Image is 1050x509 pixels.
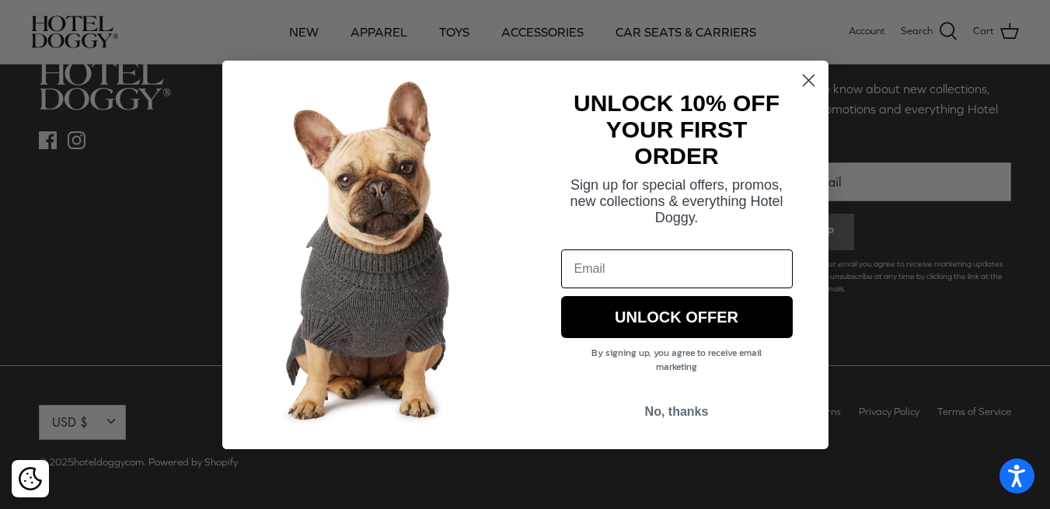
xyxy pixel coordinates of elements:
span: By signing up, you agree to receive email marketing [591,346,762,374]
strong: UNLOCK 10% OFF YOUR FIRST ORDER [574,90,780,169]
button: Close dialog [795,67,822,94]
img: Cookie policy [19,467,42,490]
button: No, thanks [561,397,793,427]
img: 7cf315d2-500c-4d0a-a8b4-098d5756016d.jpeg [222,61,525,449]
button: UNLOCK OFFER [561,296,793,338]
button: Cookie policy [16,465,44,493]
span: Sign up for special offers, promos, new collections & everything Hotel Doggy. [570,177,783,225]
div: Cookie policy [12,460,49,497]
input: Email [561,249,793,288]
